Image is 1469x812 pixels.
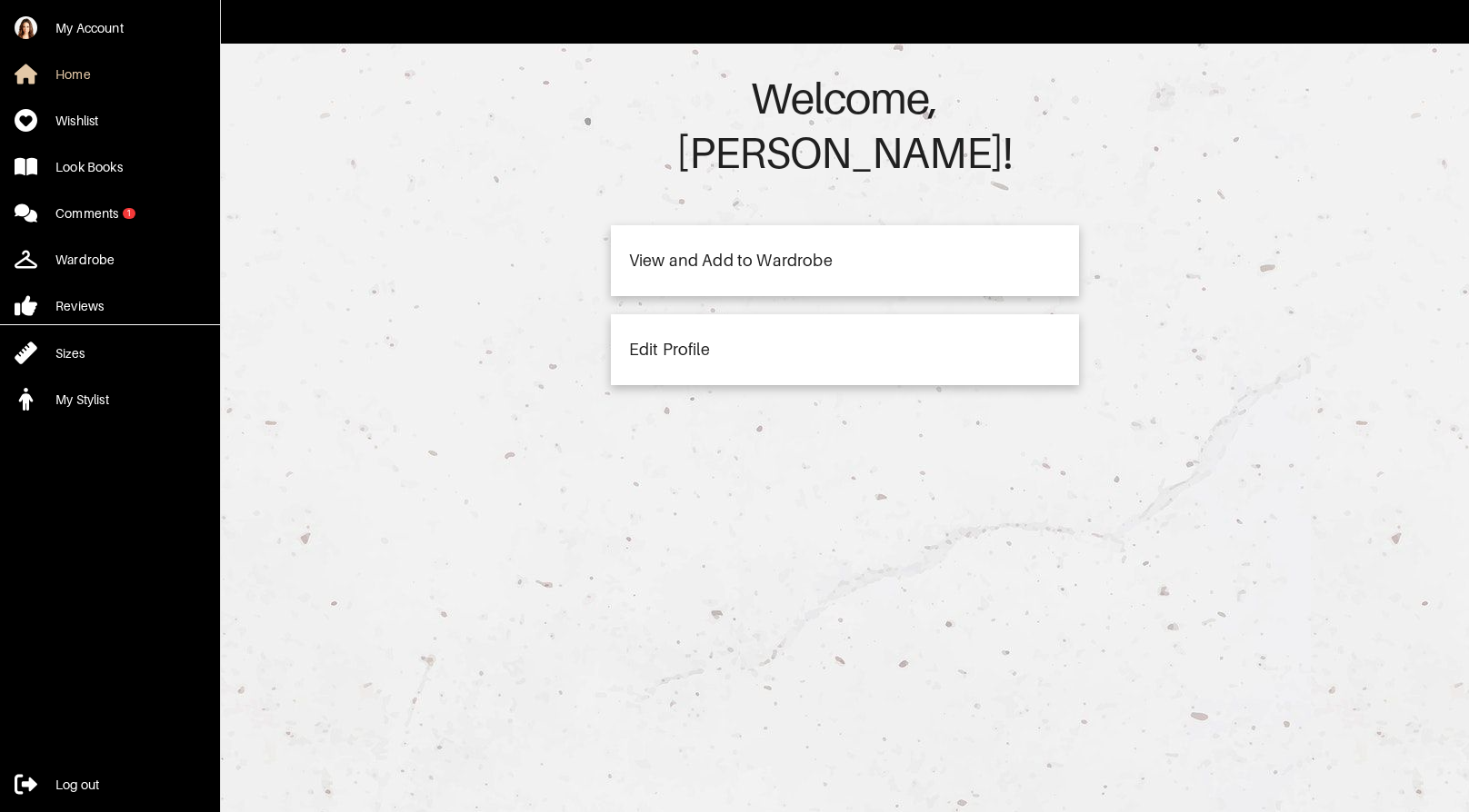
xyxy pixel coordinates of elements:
[55,19,124,37] div: My Account
[55,65,91,84] div: Home
[55,112,98,130] div: Wishlist
[676,73,1014,178] span: Welcome, [PERSON_NAME] !
[55,344,85,362] div: Sizes
[55,204,118,223] div: Comments
[55,158,123,176] div: Look Books
[55,776,99,794] div: Log out
[55,251,115,269] div: Wardrobe
[629,253,833,269] div: View and Add to Wardrobe
[126,208,131,219] div: 1
[629,342,710,358] div: Edit Profile
[55,391,109,409] div: My Stylist
[15,16,37,39] img: 6qyb9WUdZjomKoBSeRaA8smM
[55,297,104,315] div: Reviews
